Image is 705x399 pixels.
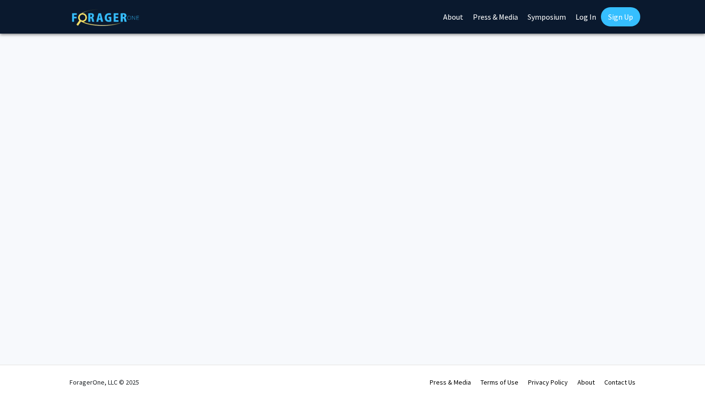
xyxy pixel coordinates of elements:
a: Privacy Policy [528,378,568,387]
img: ForagerOne Logo [72,9,139,26]
a: Terms of Use [481,378,518,387]
a: Sign Up [601,7,640,26]
a: About [577,378,595,387]
div: ForagerOne, LLC © 2025 [70,365,139,399]
a: Contact Us [604,378,635,387]
a: Press & Media [430,378,471,387]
